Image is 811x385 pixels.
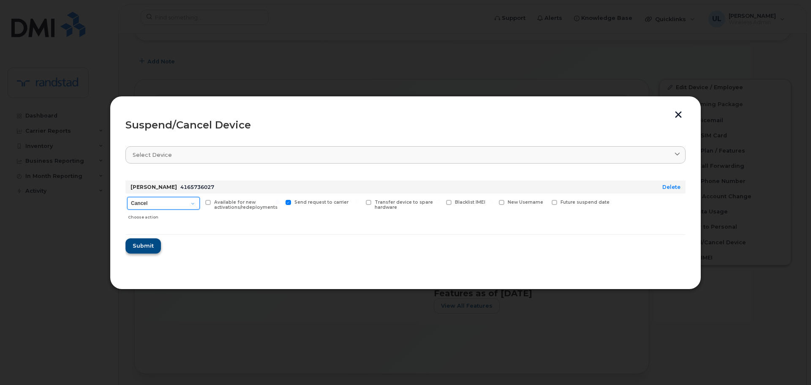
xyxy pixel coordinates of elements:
[542,200,546,204] input: Future suspend date
[662,184,680,190] a: Delete
[195,200,199,204] input: Available for new activations/redeployments
[275,200,280,204] input: Send request to carrier
[133,151,172,159] span: Select device
[125,120,686,130] div: Suspend/Cancel Device
[180,184,214,190] span: 4165736027
[455,199,485,205] span: Blacklist IMEI
[125,146,686,164] a: Select device
[133,242,154,250] span: Submit
[131,184,177,190] strong: [PERSON_NAME]
[508,199,543,205] span: New Username
[489,200,493,204] input: New Username
[125,238,161,254] button: Submit
[128,210,200,221] div: Choose action
[561,199,610,205] span: Future suspend date
[356,200,360,204] input: Transfer device to spare hardware
[436,200,440,204] input: Blacklist IMEI
[214,199,278,210] span: Available for new activations/redeployments
[375,199,433,210] span: Transfer device to spare hardware
[294,199,348,205] span: Send request to carrier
